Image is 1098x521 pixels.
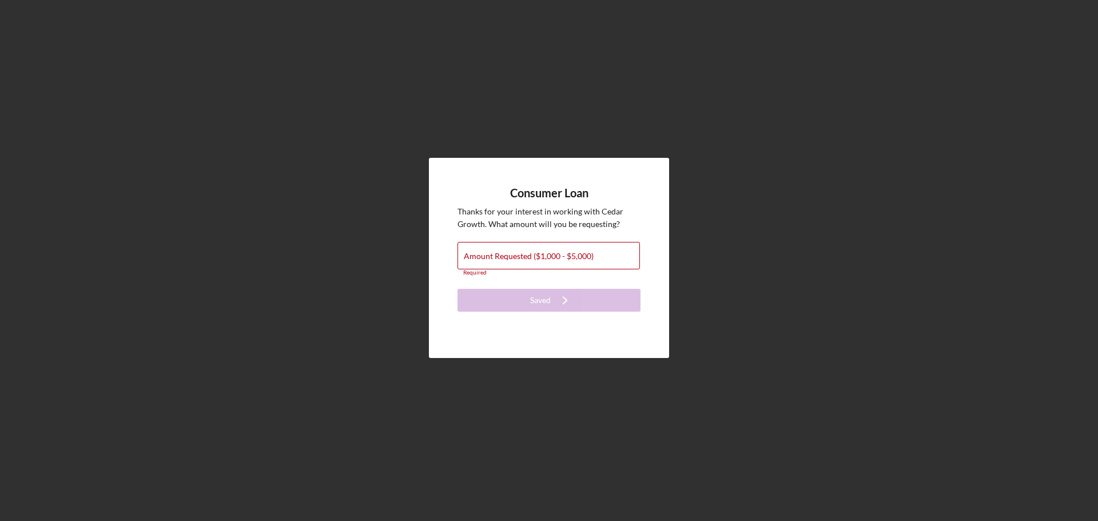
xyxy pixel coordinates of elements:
label: Amount Requested ($1,000 - $5,000) [464,252,594,261]
button: Saved [457,289,640,312]
div: Required [457,269,640,276]
p: Thanks for your interest in working with Cedar Growth . What amount will you be requesting? [457,205,640,231]
div: Saved [530,289,551,312]
h4: Consumer Loan [457,186,640,200]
